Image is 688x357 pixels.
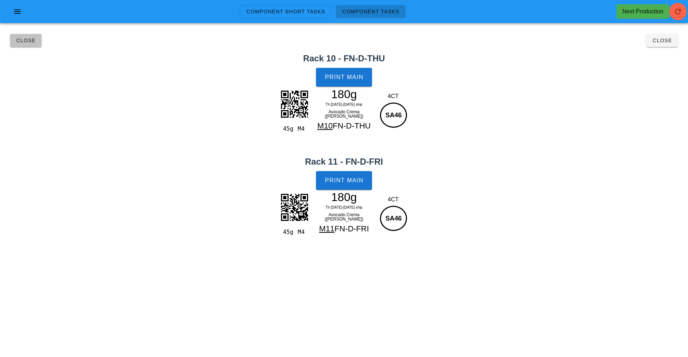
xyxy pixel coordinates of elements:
button: Print Main [316,171,372,190]
img: 84lTPrrn6v4AAAAASUVORK5CYII= [276,189,312,225]
a: Component Tasks [336,5,406,18]
button: Print Main [316,68,372,87]
button: Close [10,34,42,47]
span: Component Tasks [342,9,399,14]
div: 180g [313,89,376,100]
div: Avocado Crema ([PERSON_NAME]) [313,108,376,120]
div: M4 [295,227,310,237]
div: 45g [280,124,295,134]
span: FN-D-THU [333,121,371,130]
div: SA46 [380,103,407,128]
div: Next Production [622,7,663,16]
div: SA46 [380,206,407,231]
a: Component Short Tasks [240,5,331,18]
div: Avocado Crema ([PERSON_NAME]) [313,211,376,223]
h2: Rack 10 - FN-D-THU [4,52,684,65]
h2: Rack 11 - FN-D-FRI [4,155,684,168]
span: Close [652,38,672,43]
div: 4CT [378,195,408,204]
span: M10 [317,121,333,130]
span: Close [16,38,36,43]
div: 180g [313,192,376,203]
img: AY8ZpD4e1UXFAAAAAElFTkSuQmCC [276,86,312,122]
span: Th [DATE]-[DATE] ship [326,205,363,209]
div: 45g [280,227,295,237]
button: Close [646,34,678,47]
div: 4CT [378,92,408,101]
span: M11 [319,224,334,233]
span: Print Main [325,74,364,80]
span: Th [DATE]-[DATE] ship [326,103,363,106]
span: Component Short Tasks [246,9,325,14]
div: M4 [295,124,310,134]
span: FN-D-FRI [334,224,369,233]
span: Print Main [325,177,364,184]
